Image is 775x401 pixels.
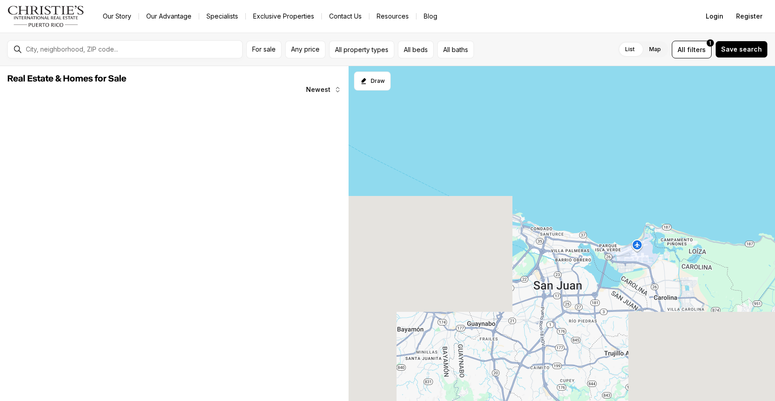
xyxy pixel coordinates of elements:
button: All baths [437,41,474,58]
span: Register [736,13,762,20]
span: Login [706,13,723,20]
span: Newest [306,86,330,93]
a: Our Advantage [139,10,199,23]
button: For sale [246,41,282,58]
span: For sale [252,46,276,53]
span: Any price [291,46,320,53]
button: All beds [398,41,434,58]
span: Save search [721,46,762,53]
a: Blog [416,10,445,23]
a: Exclusive Properties [246,10,321,23]
button: Login [700,7,729,25]
button: Newest [301,81,347,99]
a: Resources [369,10,416,23]
label: List [618,41,642,57]
span: Real Estate & Homes for Sale [7,74,126,83]
button: Save search [715,41,768,58]
button: Allfilters1 [672,41,712,58]
span: 1 [709,39,711,47]
label: Map [642,41,668,57]
button: Start drawing [354,72,391,91]
a: Our Story [96,10,139,23]
button: Contact Us [322,10,369,23]
img: logo [7,5,85,27]
span: All [678,45,685,54]
a: Specialists [199,10,245,23]
button: All property types [329,41,394,58]
span: filters [687,45,706,54]
button: Any price [285,41,325,58]
button: Register [731,7,768,25]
